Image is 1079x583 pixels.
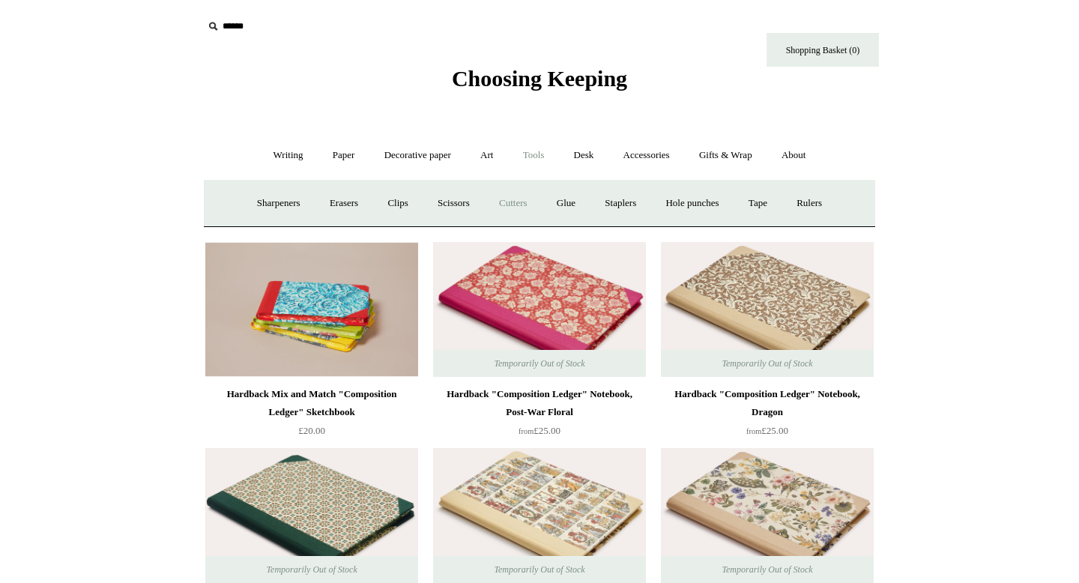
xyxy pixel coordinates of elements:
span: from [746,427,761,435]
a: Hardback Mix and Match "Composition Ledger" Sketchbook Hardback Mix and Match "Composition Ledger... [205,242,418,377]
a: Hole punches [652,184,732,223]
a: Decorative paper [371,136,465,175]
span: £25.00 [519,425,560,436]
a: Gifts & Wrap [686,136,766,175]
a: Hardback "Composition Ledger" Notebook, Tarot Hardback "Composition Ledger" Notebook, Tarot Tempo... [433,448,646,583]
span: Temporarily Out of Stock [707,556,827,583]
a: Erasers [316,184,372,223]
a: Shopping Basket (0) [767,33,879,67]
span: Choosing Keeping [452,66,627,91]
span: £25.00 [746,425,788,436]
span: £20.00 [298,425,325,436]
a: Hardback "Composition Ledger" Notebook, English Garden Hardback "Composition Ledger" Notebook, En... [661,448,874,583]
a: Scissors [424,184,483,223]
a: Hardback "Composition Ledger" Notebook, Floral Tile Hardback "Composition Ledger" Notebook, Flora... [205,448,418,583]
a: Hardback "Composition Ledger" Notebook, Post-War Floral from£25.00 [433,385,646,447]
img: Hardback "Composition Ledger" Notebook, Dragon [661,242,874,377]
a: Sharpeners [244,184,314,223]
img: Hardback Mix and Match "Composition Ledger" Sketchbook [205,242,418,377]
img: Hardback "Composition Ledger" Notebook, Post-War Floral [433,242,646,377]
a: Writing [260,136,317,175]
a: Hardback Mix and Match "Composition Ledger" Sketchbook £20.00 [205,385,418,447]
img: Hardback "Composition Ledger" Notebook, Tarot [433,448,646,583]
a: Cutters [486,184,541,223]
a: Rulers [783,184,835,223]
img: Hardback "Composition Ledger" Notebook, English Garden [661,448,874,583]
span: from [519,427,534,435]
a: About [768,136,820,175]
a: Hardback "Composition Ledger" Notebook, Dragon Hardback "Composition Ledger" Notebook, Dragon Tem... [661,242,874,377]
div: Hardback Mix and Match "Composition Ledger" Sketchbook [209,385,414,421]
span: Temporarily Out of Stock [479,556,599,583]
a: Paper [319,136,369,175]
span: Temporarily Out of Stock [251,556,372,583]
a: Glue [543,184,589,223]
a: Staplers [591,184,650,223]
a: Clips [374,184,421,223]
a: Desk [560,136,608,175]
span: Temporarily Out of Stock [707,350,827,377]
a: Tape [735,184,781,223]
img: Hardback "Composition Ledger" Notebook, Floral Tile [205,448,418,583]
span: Temporarily Out of Stock [479,350,599,377]
a: Art [467,136,507,175]
div: Hardback "Composition Ledger" Notebook, Post-War Floral [437,385,642,421]
a: Hardback "Composition Ledger" Notebook, Dragon from£25.00 [661,385,874,447]
a: Accessories [610,136,683,175]
div: Hardback "Composition Ledger" Notebook, Dragon [665,385,870,421]
a: Tools [510,136,558,175]
a: Choosing Keeping [452,78,627,88]
a: Hardback "Composition Ledger" Notebook, Post-War Floral Hardback "Composition Ledger" Notebook, P... [433,242,646,377]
